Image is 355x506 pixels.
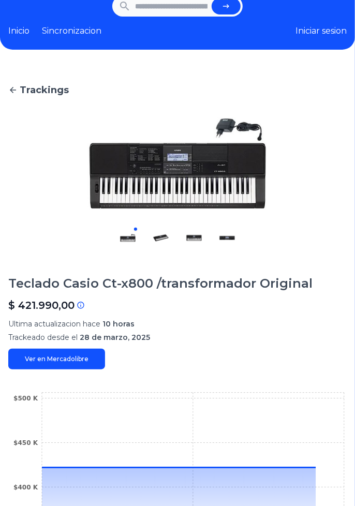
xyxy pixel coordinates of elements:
[42,25,101,37] a: Sincronizacion
[8,298,75,312] p: $ 421.990,00
[8,25,29,37] a: Inicio
[13,439,38,447] tspan: $450 K
[80,333,150,342] span: 28 de marzo, 2025
[8,275,313,292] h1: Teclado Casio Ct-x800 /transformador Original
[102,319,135,329] span: 10 horas
[8,349,105,369] a: Ver en Mercadolibre
[295,25,347,37] button: Iniciar sesion
[8,333,78,342] span: Trackeado desde el
[78,114,277,213] img: Teclado Casio Ct-x800 /transformador Original
[8,319,100,329] span: Ultima actualizacion hace
[186,230,202,246] img: Teclado Casio Ct-x800 /transformador Original
[8,83,347,97] a: Trackings
[13,484,38,491] tspan: $400 K
[153,230,169,246] img: Teclado Casio Ct-x800 /transformador Original
[13,395,38,402] tspan: $500 K
[219,230,235,246] img: Teclado Casio Ct-x800 /transformador Original
[120,230,136,246] img: Teclado Casio Ct-x800 /transformador Original
[20,83,69,97] span: Trackings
